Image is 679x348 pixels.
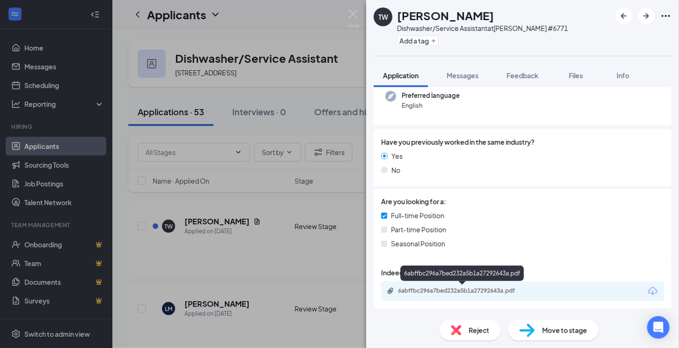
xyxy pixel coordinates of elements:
[618,10,629,22] svg: ArrowLeftNew
[391,238,445,249] span: Seasonal Position
[617,71,629,80] span: Info
[397,36,439,45] button: PlusAdd a tag
[638,7,655,24] button: ArrowRight
[398,287,529,295] div: 6abffbc296a7bed232a5b1a27292643a.pdf
[381,196,446,207] span: Are you looking for a:
[387,287,539,296] a: Paperclip6abffbc296a7bed232a5b1a27292643a.pdf
[391,210,444,221] span: Full-time Position
[569,71,583,80] span: Files
[615,7,632,24] button: ArrowLeftNew
[647,316,670,339] div: Open Intercom Messenger
[400,266,524,281] div: 6abffbc296a7bed232a5b1a27292643a.pdf
[447,71,479,80] span: Messages
[383,71,419,80] span: Application
[381,267,430,278] span: Indeed Resume
[387,287,394,295] svg: Paperclip
[397,23,568,33] div: Dishwasher/Service Assistant at [PERSON_NAME] #6771
[647,286,658,297] svg: Download
[660,10,672,22] svg: Ellipses
[431,38,436,44] svg: Plus
[397,7,494,23] h1: [PERSON_NAME]
[542,325,587,335] span: Move to stage
[402,91,460,100] span: Preferred language
[378,12,388,22] div: TW
[381,137,535,147] span: Have you previously worked in the same industry?
[391,151,403,161] span: Yes
[507,71,539,80] span: Feedback
[402,101,460,110] span: English
[391,165,400,175] span: No
[391,224,446,235] span: Part-time Position
[641,10,652,22] svg: ArrowRight
[469,325,489,335] span: Reject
